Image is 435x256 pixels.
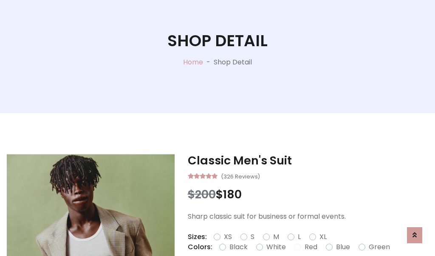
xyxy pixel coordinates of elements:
a: Home [183,57,203,67]
label: M [273,232,279,242]
label: White [266,242,286,252]
p: Shop Detail [214,57,252,67]
label: Blue [336,242,350,252]
label: Green [369,242,390,252]
h1: Shop Detail [167,31,268,50]
span: $200 [188,186,216,202]
label: XL [319,232,327,242]
h3: Classic Men's Suit [188,154,429,167]
p: Sizes: [188,232,207,242]
p: - [203,57,214,67]
label: Red [305,242,317,252]
label: L [298,232,301,242]
h3: $ [188,188,429,201]
label: S [251,232,254,242]
label: Black [229,242,248,252]
p: Sharp classic suit for business or formal events. [188,211,429,222]
label: XS [224,232,232,242]
small: (326 Reviews) [221,171,260,181]
span: 180 [223,186,242,202]
p: Colors: [188,242,212,252]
